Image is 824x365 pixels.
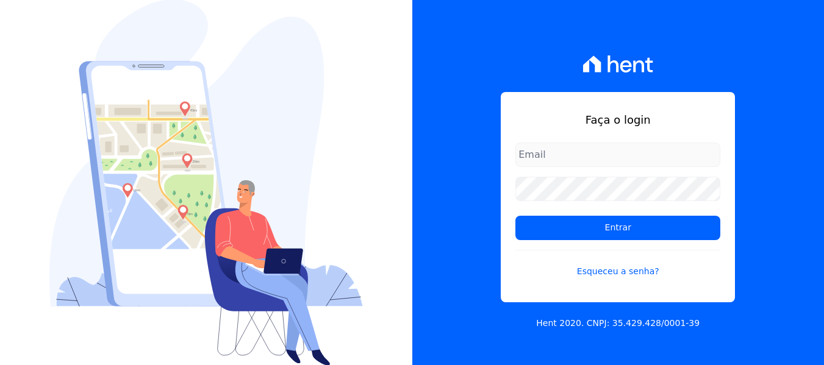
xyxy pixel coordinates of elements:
input: Email [515,143,720,167]
h1: Faça o login [515,112,720,128]
input: Entrar [515,216,720,240]
p: Hent 2020. CNPJ: 35.429.428/0001-39 [536,317,700,330]
a: Esqueceu a senha? [515,250,720,278]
